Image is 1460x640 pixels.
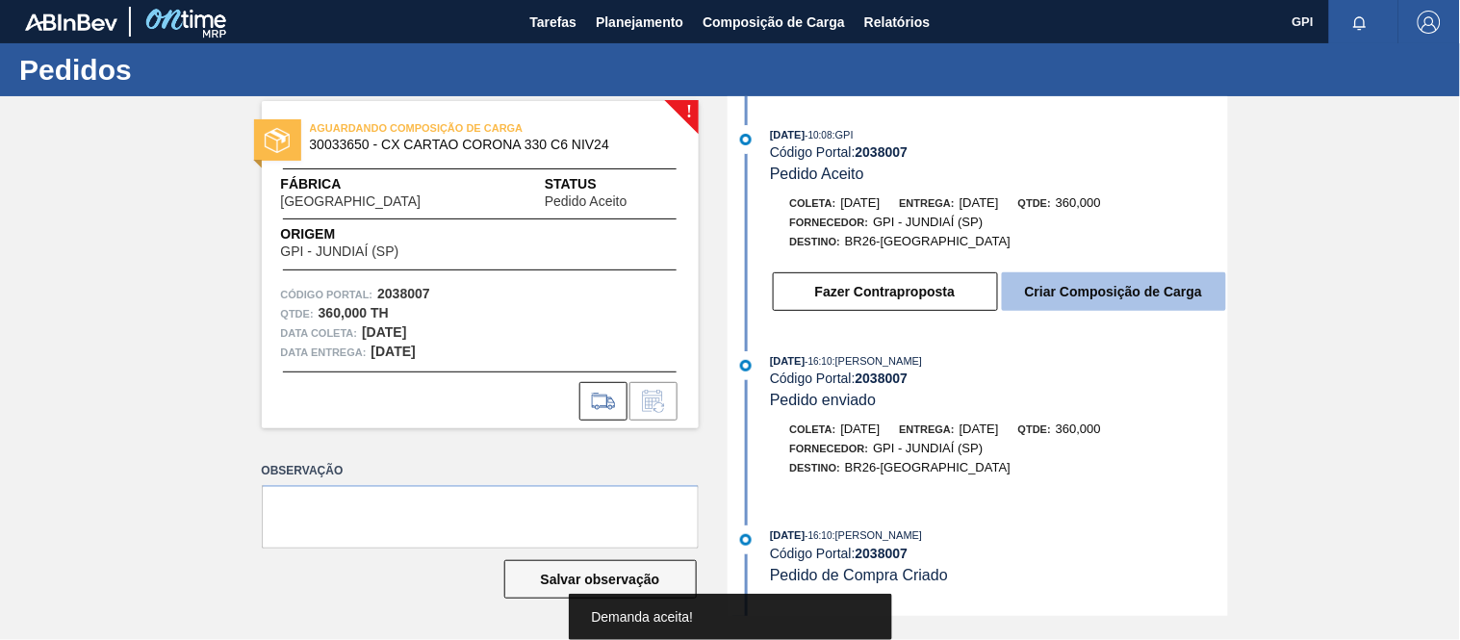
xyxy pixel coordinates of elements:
[770,392,876,408] span: Pedido enviado
[790,423,836,435] span: Coleta:
[900,197,955,209] span: Entrega:
[740,534,752,546] img: atual
[845,234,1011,248] span: BR26-[GEOGRAPHIC_DATA]
[790,462,841,474] span: Destino:
[262,457,699,485] label: Observação
[1018,423,1051,435] span: Qtde:
[281,244,399,259] span: GPI - JUNDIAÍ (SP)
[1056,422,1101,436] span: 360,000
[770,529,805,541] span: [DATE]
[629,382,678,421] div: Informar alteração no pedido
[832,529,923,541] span: : [PERSON_NAME]
[281,323,358,343] span: Data coleta:
[773,272,998,311] button: Fazer Contraproposta
[703,11,845,34] span: Composição de Carga
[790,236,841,247] span: Destino:
[1018,197,1051,209] span: Qtde:
[25,13,117,31] img: TNhmsLtSVTkK8tSr43FrP2fwEKptu5GPRR3wAAAABJRU5ErkJggg==
[960,195,999,210] span: [DATE]
[596,11,683,34] span: Planejamento
[770,355,805,367] span: [DATE]
[841,422,881,436] span: [DATE]
[806,356,832,367] span: - 16:10
[856,144,909,160] strong: 2038007
[319,305,389,320] strong: 360,000 TH
[900,423,955,435] span: Entrega:
[371,344,416,359] strong: [DATE]
[504,560,697,599] button: Salvar observação
[832,129,854,141] span: : GPI
[1056,195,1101,210] span: 360,000
[281,194,422,209] span: [GEOGRAPHIC_DATA]
[265,128,290,153] img: status
[740,134,752,145] img: atual
[790,443,869,454] span: Fornecedor:
[377,286,430,301] strong: 2038007
[281,285,373,304] span: Código Portal:
[770,546,1227,561] div: Código Portal:
[281,343,367,362] span: Data entrega:
[770,567,948,583] span: Pedido de Compra Criado
[1329,9,1391,36] button: Notificações
[592,609,694,625] span: Demanda aceita!
[841,195,881,210] span: [DATE]
[873,441,983,455] span: GPI - JUNDIAÍ (SP)
[281,174,482,194] span: Fábrica
[770,371,1227,386] div: Código Portal:
[310,118,579,138] span: AGUARDANDO COMPOSIÇÃO DE CARGA
[806,530,832,541] span: - 16:10
[864,11,930,34] span: Relatórios
[873,215,983,229] span: GPI - JUNDIAÍ (SP)
[856,546,909,561] strong: 2038007
[362,324,406,340] strong: [DATE]
[529,11,576,34] span: Tarefas
[310,138,659,152] span: 30033650 - CX CARTAO CORONA 330 C6 NIV24
[806,130,832,141] span: - 10:08
[579,382,628,421] div: Ir para Composição de Carga
[770,129,805,141] span: [DATE]
[770,144,1227,160] div: Código Portal:
[545,194,628,209] span: Pedido Aceito
[790,197,836,209] span: Coleta:
[960,422,999,436] span: [DATE]
[281,224,454,244] span: Origem
[856,371,909,386] strong: 2038007
[281,304,314,323] span: Qtde :
[770,166,864,182] span: Pedido Aceito
[1002,272,1226,311] button: Criar Composição de Carga
[740,360,752,371] img: atual
[790,217,869,228] span: Fornecedor:
[545,174,679,194] span: Status
[832,355,923,367] span: : [PERSON_NAME]
[845,460,1011,474] span: BR26-[GEOGRAPHIC_DATA]
[1418,11,1441,34] img: Logout
[19,59,361,81] h1: Pedidos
